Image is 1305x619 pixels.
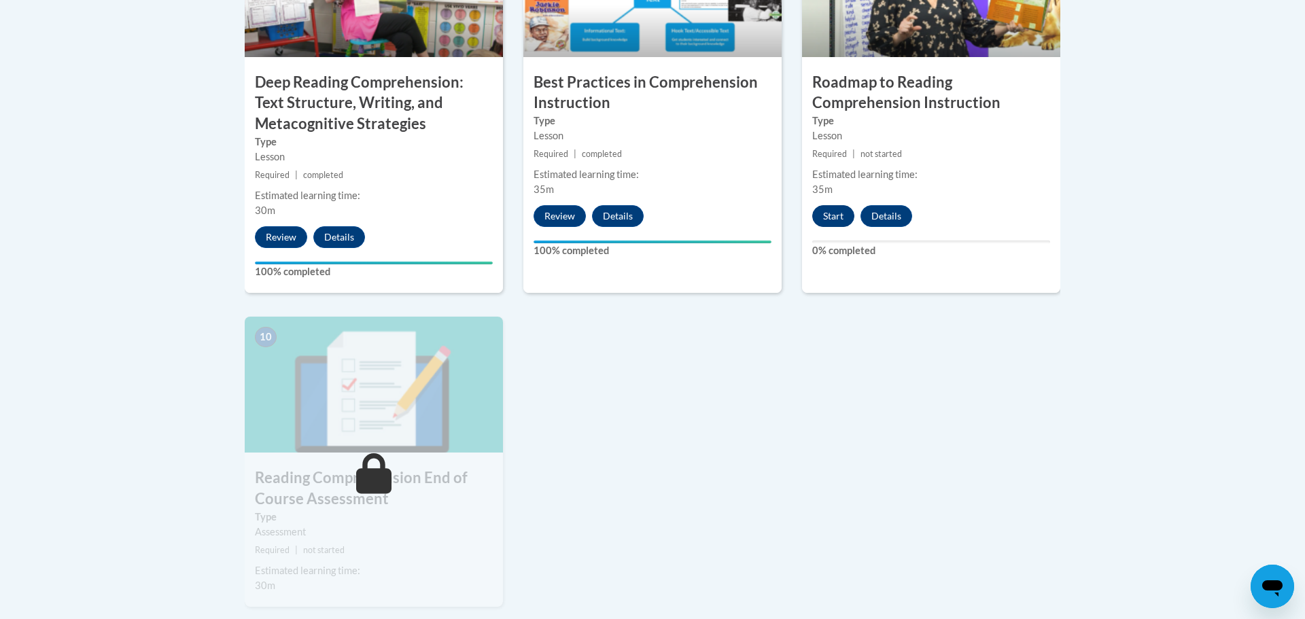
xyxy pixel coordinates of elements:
h3: Reading Comprehension End of Course Assessment [245,467,503,510]
span: | [295,170,298,180]
span: | [574,149,576,159]
button: Details [860,205,912,227]
div: Lesson [255,149,493,164]
div: Estimated learning time: [255,188,493,203]
span: 30m [255,580,275,591]
h3: Best Practices in Comprehension Instruction [523,72,782,114]
span: Required [812,149,847,159]
span: Required [255,170,290,180]
h3: Deep Reading Comprehension: Text Structure, Writing, and Metacognitive Strategies [245,72,503,135]
div: Your progress [534,241,771,243]
label: 0% completed [812,243,1050,258]
div: Estimated learning time: [534,167,771,182]
span: completed [303,170,343,180]
button: Review [255,226,307,248]
span: 30m [255,205,275,216]
label: Type [812,113,1050,128]
button: Start [812,205,854,227]
div: Estimated learning time: [255,563,493,578]
label: 100% completed [255,264,493,279]
span: 10 [255,327,277,347]
span: Required [255,545,290,555]
button: Details [592,205,644,227]
h3: Roadmap to Reading Comprehension Instruction [802,72,1060,114]
div: Lesson [534,128,771,143]
span: not started [303,545,345,555]
label: Type [534,113,771,128]
div: Assessment [255,525,493,540]
div: Your progress [255,262,493,264]
span: Required [534,149,568,159]
label: Type [255,510,493,525]
iframe: Button to launch messaging window [1251,565,1294,608]
span: 35m [534,183,554,195]
label: Type [255,135,493,149]
span: not started [860,149,902,159]
span: 35m [812,183,833,195]
span: completed [582,149,622,159]
button: Details [313,226,365,248]
label: 100% completed [534,243,771,258]
img: Course Image [245,317,503,453]
div: Lesson [812,128,1050,143]
span: | [295,545,298,555]
span: | [852,149,855,159]
div: Estimated learning time: [812,167,1050,182]
button: Review [534,205,586,227]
